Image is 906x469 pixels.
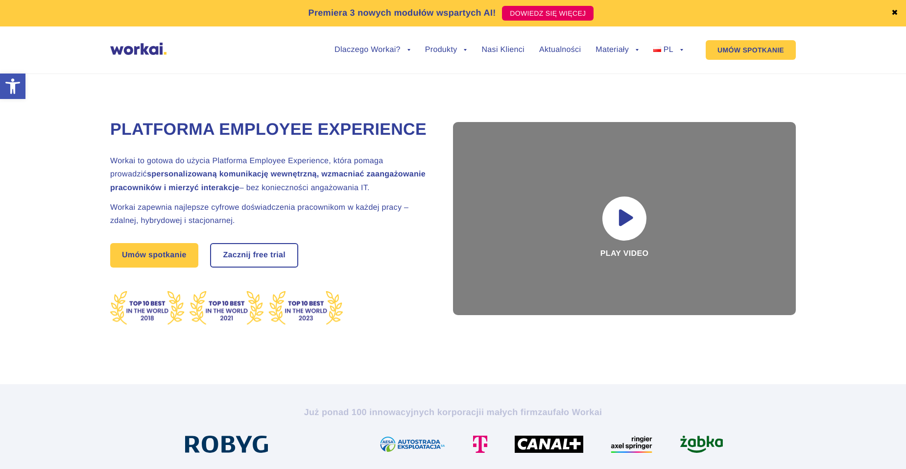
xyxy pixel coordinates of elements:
a: Zacznij free trial [211,244,297,267]
a: Umów spotkanie [110,243,198,268]
a: Produkty [425,46,467,54]
a: ✖ [891,9,898,17]
h2: Workai to gotowa do użycia Platforma Employee Experience, która pomaga prowadzić – bez koniecznoś... [110,154,429,195]
span: PL [664,46,673,54]
div: Play video [453,122,796,315]
strong: spersonalizowaną komunikację wewnętrzną, wzmacniać zaangażowanie pracowników i mierzyć interakcje [110,170,426,192]
h1: Platforma Employee Experience [110,119,429,141]
h2: Workai zapewnia najlepsze cyfrowe doświadczenia pracownikom w każdej pracy – zdalnej, hybrydowej ... [110,201,429,227]
a: Nasi Klienci [481,46,524,54]
a: Materiały [596,46,639,54]
h2: Już ponad 100 innowacyjnych korporacji zaufało Workai [181,406,725,418]
a: Dlaczego Workai? [334,46,410,54]
a: Aktualności [539,46,581,54]
a: DOWIEDZ SIĘ WIĘCEJ [502,6,594,21]
p: Premiera 3 nowych modułów wspartych AI! [309,6,496,20]
i: i małych firm [481,407,538,417]
a: UMÓW SPOTKANIE [706,40,796,60]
